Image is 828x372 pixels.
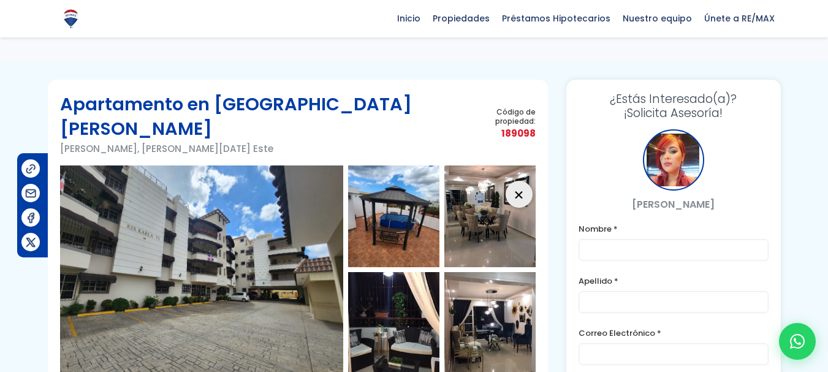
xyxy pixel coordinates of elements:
img: Compartir [25,162,37,175]
img: Compartir [25,187,37,200]
p: [PERSON_NAME], [PERSON_NAME][DATE] Este [60,141,469,156]
span: ¿Estás Interesado(a)? [579,92,769,106]
h1: Apartamento en [GEOGRAPHIC_DATA][PERSON_NAME] [60,92,469,141]
label: Nombre * [579,221,769,237]
span: Únete a RE/MAX [698,9,781,28]
img: Compartir [25,236,37,249]
h3: ¡Solicita Asesoría! [579,92,769,120]
span: 189098 [469,126,535,141]
span: Inicio [391,9,427,28]
span: Nuestro equipo [617,9,698,28]
img: Compartir [25,211,37,224]
div: Maricela Dominguez [643,129,704,191]
span: Código de propiedad: [469,107,535,126]
span: Propiedades [427,9,496,28]
span: Préstamos Hipotecarios [496,9,617,28]
label: Correo Electrónico * [579,325,769,341]
img: Logo de REMAX [60,8,82,29]
p: [PERSON_NAME] [579,197,769,212]
label: Apellido * [579,273,769,289]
